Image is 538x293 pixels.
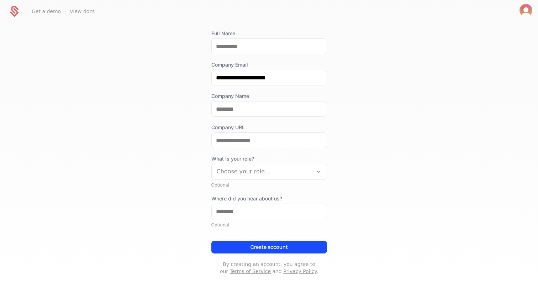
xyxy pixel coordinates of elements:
[32,8,61,15] a: Get a demo
[283,268,316,274] a: Privacy Policy
[230,268,271,274] a: Terms of Service
[519,4,532,17] img: 's logo
[64,7,66,16] span: ·
[211,241,327,253] button: Create account
[211,261,327,275] p: By creating an account, you agree to our and .
[70,8,95,15] a: View docs
[211,124,327,131] label: Company URL
[211,155,327,162] span: What is your role?
[211,182,327,188] div: Optional
[211,93,327,100] label: Company Name
[211,30,327,37] label: Full Name
[211,195,327,202] label: Where did you hear about us?
[211,61,327,68] label: Company Email
[519,4,532,17] button: Open user button
[211,222,327,228] div: Optional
